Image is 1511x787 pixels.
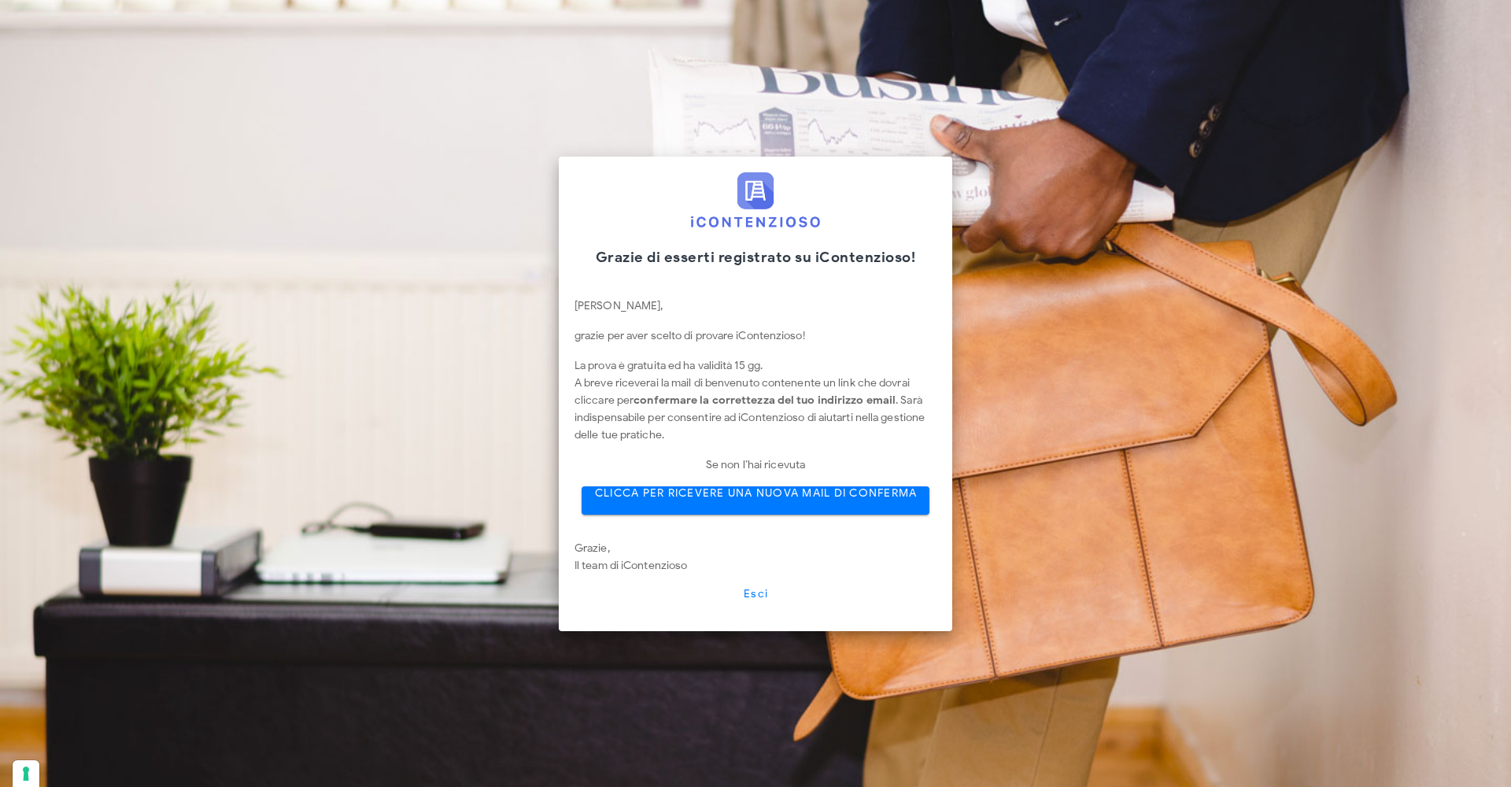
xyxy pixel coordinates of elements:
[634,393,896,407] strong: confermare la correttezza del tuo indirizzo email
[574,249,937,266] h1: Grazie di esserti registrato su iContenzioso!
[582,486,930,515] button: CLICCA PER RICEVERE UNA NUOVA MAIL DI CONFERMA
[691,172,820,227] img: logo-text-2l-2x.png
[13,760,39,787] button: Le tue preferenze relative al consenso per le tecnologie di tracciamento
[574,456,937,474] p: Se non l’hai ricevuta
[574,297,937,315] p: [PERSON_NAME],
[574,540,937,575] p: Grazie, Il team di iContenzioso
[574,357,937,444] p: La prova è gratuita ed ha validità 15 gg. A breve riceverai la mail di benvenuto contenente un li...
[594,486,918,500] span: CLICCA PER RICEVERE UNA NUOVA MAIL DI CONFERMA
[743,587,768,600] span: Esci
[574,327,937,345] p: grazie per aver scelto di provare iContenzioso!
[730,587,781,615] button: Esci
